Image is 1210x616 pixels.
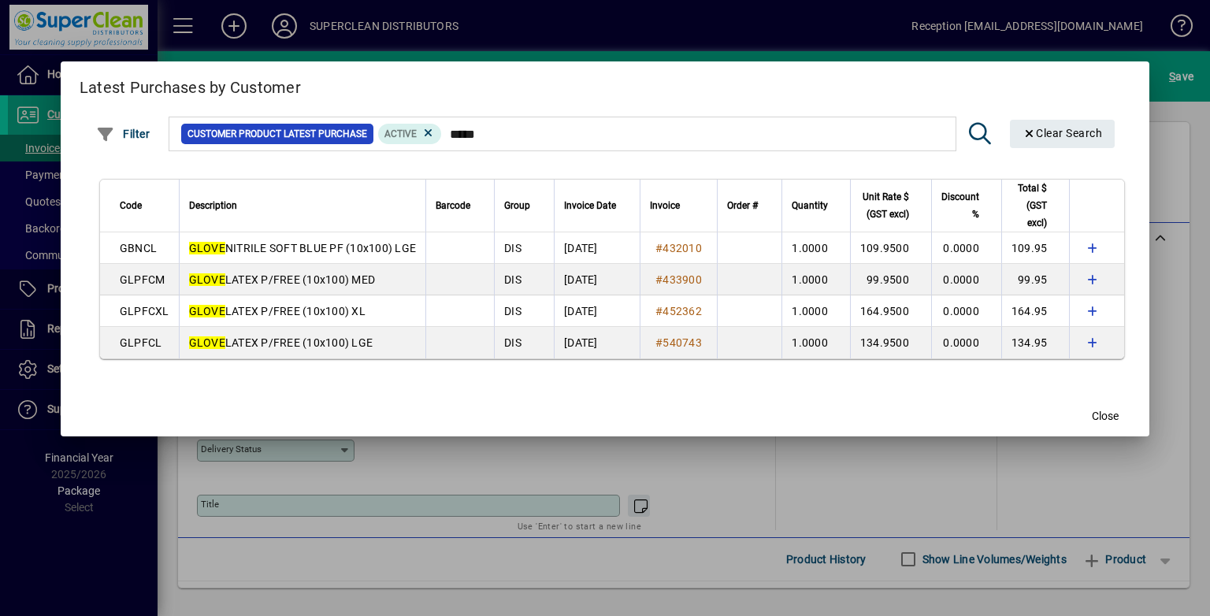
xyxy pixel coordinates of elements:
td: [DATE] [554,327,640,358]
span: DIS [504,242,521,254]
span: Description [189,197,237,214]
div: Group [504,197,544,214]
span: Customer Product Latest Purchase [187,126,367,142]
td: 99.95 [1001,264,1070,295]
span: LATEX P/FREE (10x100) LGE [189,336,373,349]
span: LATEX P/FREE (10x100) MED [189,273,376,286]
em: GLOVE [189,242,225,254]
span: # [655,242,663,254]
div: Discount % [941,188,993,223]
td: 0.0000 [931,327,1001,358]
span: # [655,273,663,286]
td: 0.0000 [931,264,1001,295]
span: Filter [96,128,150,140]
td: 99.9500 [850,264,931,295]
a: #432010 [650,239,707,257]
span: DIS [504,273,521,286]
td: [DATE] [554,264,640,295]
td: 0.0000 [931,295,1001,327]
em: GLOVE [189,305,225,317]
a: #540743 [650,334,707,351]
span: Discount % [941,188,979,223]
div: Quantity [792,197,842,214]
a: #433900 [650,271,707,288]
span: DIS [504,305,521,317]
span: Unit Rate $ (GST excl) [860,188,909,223]
span: Order # [727,197,758,214]
span: Close [1092,408,1119,425]
td: 1.0000 [781,264,850,295]
span: 432010 [663,242,702,254]
button: Clear [1010,120,1115,148]
mat-chip: Product Activation Status: Active [378,124,441,144]
td: 164.9500 [850,295,931,327]
span: # [655,336,663,349]
div: Barcode [436,197,484,214]
div: Code [120,197,169,214]
a: #452362 [650,302,707,320]
span: 540743 [663,336,702,349]
span: NITRILE SOFT BLUE PF (10x100) LGE [189,242,417,254]
td: 134.9500 [850,327,931,358]
td: [DATE] [554,232,640,264]
button: Filter [92,120,154,148]
span: GLPFCXL [120,305,169,317]
span: DIS [504,336,521,349]
span: Barcode [436,197,470,214]
div: Invoice [650,197,707,214]
span: Invoice Date [564,197,616,214]
span: LATEX P/FREE (10x100) XL [189,305,366,317]
span: # [655,305,663,317]
td: 109.95 [1001,232,1070,264]
td: 134.95 [1001,327,1070,358]
span: GBNCL [120,242,157,254]
div: Unit Rate $ (GST excl) [860,188,923,223]
td: [DATE] [554,295,640,327]
h2: Latest Purchases by Customer [61,61,1149,107]
span: Clear Search [1023,127,1103,139]
div: Description [189,197,417,214]
td: 0.0000 [931,232,1001,264]
div: Invoice Date [564,197,630,214]
div: Total $ (GST excl) [1011,180,1062,232]
td: 164.95 [1001,295,1070,327]
div: Order # [727,197,772,214]
span: Active [384,128,417,139]
span: 433900 [663,273,702,286]
span: GLPFCL [120,336,162,349]
button: Close [1080,402,1130,430]
em: GLOVE [189,336,225,349]
span: Group [504,197,530,214]
em: GLOVE [189,273,225,286]
td: 1.0000 [781,327,850,358]
td: 1.0000 [781,232,850,264]
span: Invoice [650,197,680,214]
td: 109.9500 [850,232,931,264]
span: Quantity [792,197,828,214]
td: 1.0000 [781,295,850,327]
span: Total $ (GST excl) [1011,180,1048,232]
span: 452362 [663,305,702,317]
span: Code [120,197,142,214]
span: GLPFCM [120,273,165,286]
